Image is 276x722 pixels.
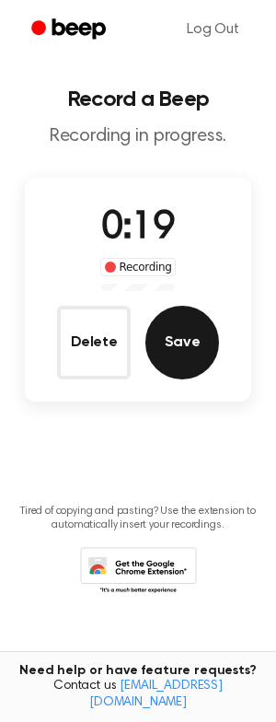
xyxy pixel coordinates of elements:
[15,125,261,148] p: Recording in progress.
[168,7,258,52] a: Log Out
[57,306,131,379] button: Delete Audio Record
[18,12,122,48] a: Beep
[145,306,219,379] button: Save Audio Record
[15,505,261,532] p: Tired of copying and pasting? Use the extension to automatically insert your recordings.
[100,258,177,276] div: Recording
[101,209,175,248] span: 0:19
[15,88,261,111] h1: Record a Beep
[11,679,265,711] span: Contact us
[89,680,223,709] a: [EMAIL_ADDRESS][DOMAIN_NAME]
